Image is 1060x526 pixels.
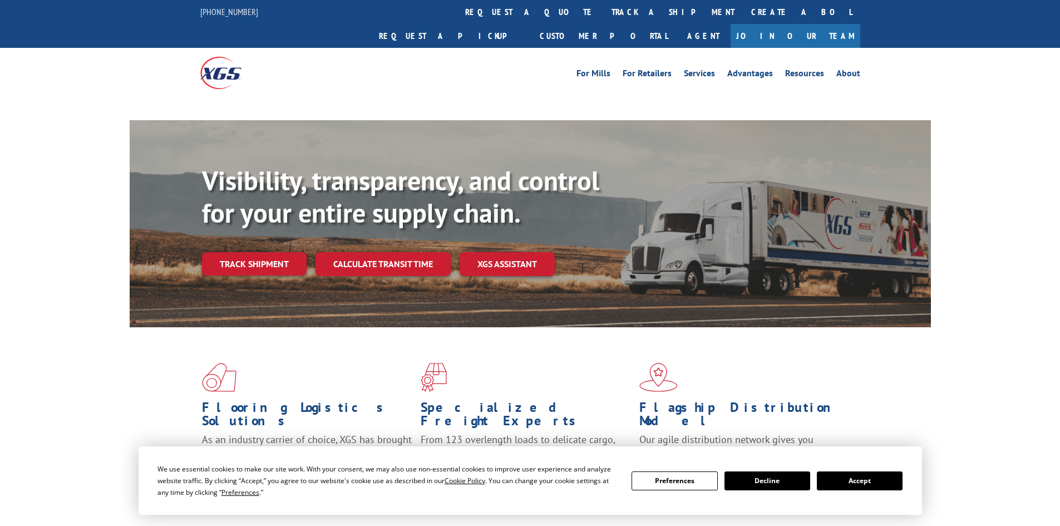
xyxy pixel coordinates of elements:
a: For Retailers [623,69,672,81]
a: Resources [785,69,824,81]
h1: Flooring Logistics Solutions [202,401,412,433]
div: We use essential cookies to make our site work. With your consent, we may also use non-essential ... [157,463,618,498]
img: xgs-icon-focused-on-flooring-red [421,363,447,392]
span: As an industry carrier of choice, XGS has brought innovation and dedication to flooring logistics... [202,433,412,473]
a: Request a pickup [371,24,531,48]
a: Calculate transit time [315,252,451,276]
a: For Mills [576,69,610,81]
b: Visibility, transparency, and control for your entire supply chain. [202,163,599,230]
h1: Flagship Distribution Model [639,401,850,433]
a: Agent [676,24,731,48]
span: Preferences [221,488,259,497]
button: Accept [817,471,903,490]
a: Join Our Team [731,24,860,48]
div: Cookie Consent Prompt [139,446,922,515]
img: xgs-icon-flagship-distribution-model-red [639,363,678,392]
span: Our agile distribution network gives you nationwide inventory management on demand. [639,433,844,459]
span: Cookie Policy [445,476,485,485]
a: Services [684,69,715,81]
button: Preferences [632,471,717,490]
a: Customer Portal [531,24,676,48]
a: [PHONE_NUMBER] [200,6,258,17]
a: XGS ASSISTANT [460,252,555,276]
a: Advantages [727,69,773,81]
a: About [836,69,860,81]
img: xgs-icon-total-supply-chain-intelligence-red [202,363,236,392]
p: From 123 overlength loads to delicate cargo, our experienced staff knows the best way to move you... [421,433,631,483]
h1: Specialized Freight Experts [421,401,631,433]
a: Track shipment [202,252,307,276]
button: Decline [724,471,810,490]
